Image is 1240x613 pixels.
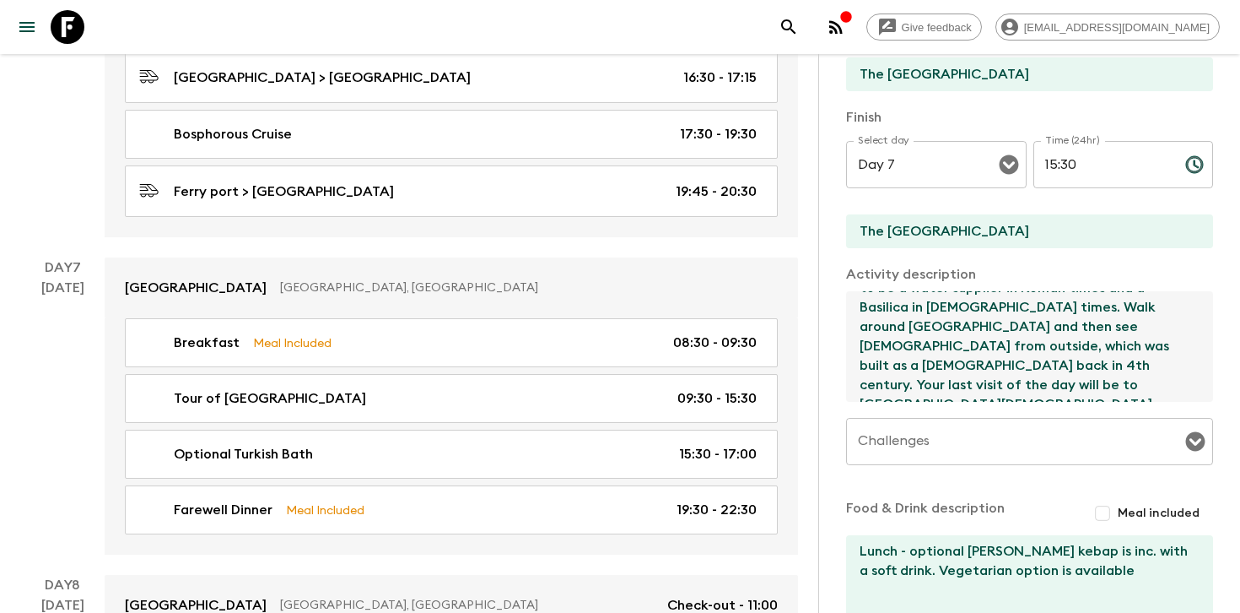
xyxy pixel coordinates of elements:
p: Food & Drink description [846,498,1005,529]
a: Farewell DinnerMeal Included19:30 - 22:30 [125,486,778,534]
input: End Location (leave blank if same as Start) [846,214,1200,248]
div: [EMAIL_ADDRESS][DOMAIN_NAME] [995,14,1220,41]
p: Meal Included [286,501,364,519]
p: Farewell Dinner [174,500,272,520]
p: Day 7 [20,258,105,278]
p: [GEOGRAPHIC_DATA] [125,278,267,298]
a: Ferry port > [GEOGRAPHIC_DATA]19:45 - 20:30 [125,165,778,217]
input: Start Location [846,57,1200,91]
p: 08:30 - 09:30 [673,333,757,353]
a: Tour of [GEOGRAPHIC_DATA]09:30 - 15:30 [125,374,778,423]
p: [GEOGRAPHIC_DATA], [GEOGRAPHIC_DATA] [280,279,764,296]
p: 17:30 - 19:30 [680,124,757,144]
p: Finish [846,107,1213,127]
a: Give feedback [866,14,982,41]
button: menu [10,10,44,44]
p: Bosphorous Cruise [174,124,292,144]
p: 19:45 - 20:30 [676,182,757,202]
div: [DATE] [41,278,84,555]
p: 19:30 - 22:30 [677,500,757,520]
p: 09:30 - 15:30 [677,388,757,409]
p: 15:30 - 17:00 [679,444,757,464]
textarea: Enjoy this full day guided tour of [GEOGRAPHIC_DATA]. Walk on [GEOGRAPHIC_DATA] and walk around [... [846,291,1200,402]
span: Give feedback [892,21,981,34]
span: Meal included [1118,505,1200,522]
p: Meal Included [253,334,332,352]
button: Open [997,153,1021,176]
p: 16:30 - 17:15 [683,68,757,88]
button: search adventures [772,10,806,44]
label: Select day [858,133,909,148]
p: [GEOGRAPHIC_DATA] > [GEOGRAPHIC_DATA] [174,68,471,88]
p: Breakfast [174,333,240,353]
p: Ferry port > [GEOGRAPHIC_DATA] [174,182,394,202]
p: Day 8 [20,575,105,595]
label: Time (24hr) [1045,133,1100,148]
a: BreakfastMeal Included08:30 - 09:30 [125,318,778,367]
p: Activity description [846,264,1213,285]
a: [GEOGRAPHIC_DATA][GEOGRAPHIC_DATA], [GEOGRAPHIC_DATA] [105,258,798,318]
p: Tour of [GEOGRAPHIC_DATA] [174,388,366,409]
button: Choose time, selected time is 3:30 PM [1178,148,1211,182]
p: Optional Turkish Bath [174,444,313,464]
input: hh:mm [1033,141,1172,188]
span: [EMAIL_ADDRESS][DOMAIN_NAME] [1015,21,1219,34]
a: Optional Turkish Bath15:30 - 17:00 [125,430,778,479]
a: Bosphorous Cruise17:30 - 19:30 [125,110,778,159]
a: [GEOGRAPHIC_DATA] > [GEOGRAPHIC_DATA]16:30 - 17:15 [125,52,778,103]
button: Open [1183,430,1207,453]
